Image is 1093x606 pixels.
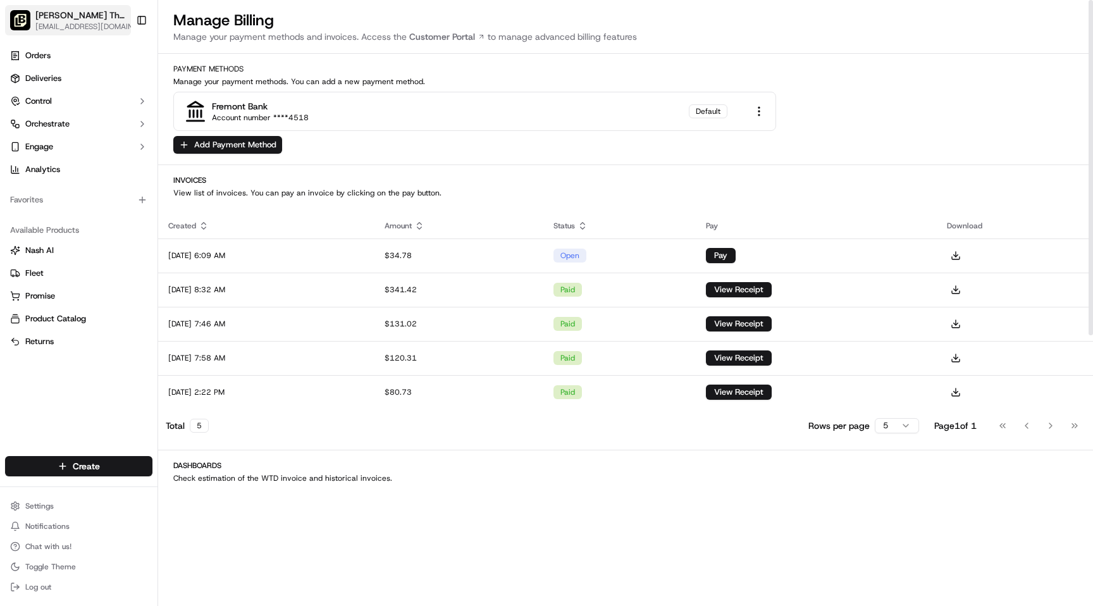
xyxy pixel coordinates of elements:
[25,290,55,302] span: Promise
[158,341,374,375] td: [DATE] 7:58 AM
[173,30,1078,43] p: Manage your payment methods and invoices. Access the to manage advanced billing features
[190,419,209,433] div: 5
[126,214,153,224] span: Pylon
[10,10,30,30] img: Nick The Greek (Redwood City)
[553,221,686,231] div: Status
[706,316,772,331] button: View Receipt
[706,221,927,231] div: Pay
[5,558,152,576] button: Toggle Theme
[168,221,364,231] div: Created
[385,250,533,261] div: $34.78
[173,10,1078,30] h1: Manage Billing
[5,538,152,555] button: Chat with us!
[5,159,152,180] a: Analytics
[10,245,147,256] a: Nash AI
[33,82,228,95] input: Got a question? Start typing here...
[25,336,54,347] span: Returns
[102,178,208,201] a: 💻API Documentation
[5,240,152,261] button: Nash AI
[553,283,582,297] div: paid
[689,104,727,118] div: Default
[553,249,586,263] div: open
[10,290,147,302] a: Promise
[5,91,152,111] button: Control
[25,141,53,152] span: Engage
[934,419,977,432] div: Page 1 of 1
[158,307,374,341] td: [DATE] 7:46 AM
[25,501,54,511] span: Settings
[120,183,203,196] span: API Documentation
[158,273,374,307] td: [DATE] 8:32 AM
[35,22,143,32] button: [EMAIL_ADDRESS][DOMAIN_NAME]
[35,9,129,22] button: [PERSON_NAME] The Greek ([GEOGRAPHIC_DATA])
[5,220,152,240] div: Available Products
[25,73,61,84] span: Deliveries
[25,582,51,592] span: Log out
[13,13,38,38] img: Nash
[5,456,152,476] button: Create
[5,497,152,515] button: Settings
[5,190,152,210] div: Favorites
[5,331,152,352] button: Returns
[385,387,533,397] div: $80.73
[706,385,772,400] button: View Receipt
[25,313,86,325] span: Product Catalog
[173,188,1078,198] p: View list of invoices. You can pay an invoice by clicking on the pay button.
[5,46,152,66] a: Orders
[107,185,117,195] div: 💻
[25,521,70,531] span: Notifications
[173,136,282,154] button: Add Payment Method
[25,541,71,552] span: Chat with us!
[25,50,51,61] span: Orders
[215,125,230,140] button: Start new chat
[5,309,152,329] button: Product Catalog
[173,461,1078,471] h2: Dashboards
[385,353,533,363] div: $120.31
[10,313,147,325] a: Product Catalog
[212,113,309,123] div: Account number ****4518
[43,121,207,133] div: Start new chat
[166,419,209,433] div: Total
[706,282,772,297] button: View Receipt
[43,133,160,144] div: We're available if you need us!
[158,375,374,409] td: [DATE] 2:22 PM
[25,96,52,107] span: Control
[158,238,374,273] td: [DATE] 6:09 AM
[706,248,736,263] button: Pay
[25,183,97,196] span: Knowledge Base
[8,178,102,201] a: 📗Knowledge Base
[5,286,152,306] button: Promise
[173,175,1078,185] h2: Invoices
[5,578,152,596] button: Log out
[808,419,870,432] p: Rows per page
[25,245,54,256] span: Nash AI
[173,473,1078,483] p: Check estimation of the WTD invoice and historical invoices.
[385,319,533,329] div: $131.02
[25,268,44,279] span: Fleet
[212,100,268,113] div: fremont bank
[13,121,35,144] img: 1736555255976-a54dd68f-1ca7-489b-9aae-adbdc363a1c4
[173,64,1078,74] h2: Payment Methods
[25,562,76,572] span: Toggle Theme
[947,221,1083,231] div: Download
[553,351,582,365] div: paid
[10,268,147,279] a: Fleet
[5,5,131,35] button: Nick The Greek (Redwood City)[PERSON_NAME] The Greek ([GEOGRAPHIC_DATA])[EMAIL_ADDRESS][DOMAIN_NAME]
[5,68,152,89] a: Deliveries
[25,164,60,175] span: Analytics
[5,263,152,283] button: Fleet
[5,114,152,134] button: Orchestrate
[553,385,582,399] div: paid
[385,221,533,231] div: Amount
[13,51,230,71] p: Welcome 👋
[385,285,533,295] div: $341.42
[89,214,153,224] a: Powered byPylon
[553,317,582,331] div: paid
[13,185,23,195] div: 📗
[706,350,772,366] button: View Receipt
[25,118,70,130] span: Orchestrate
[5,517,152,535] button: Notifications
[5,137,152,157] button: Engage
